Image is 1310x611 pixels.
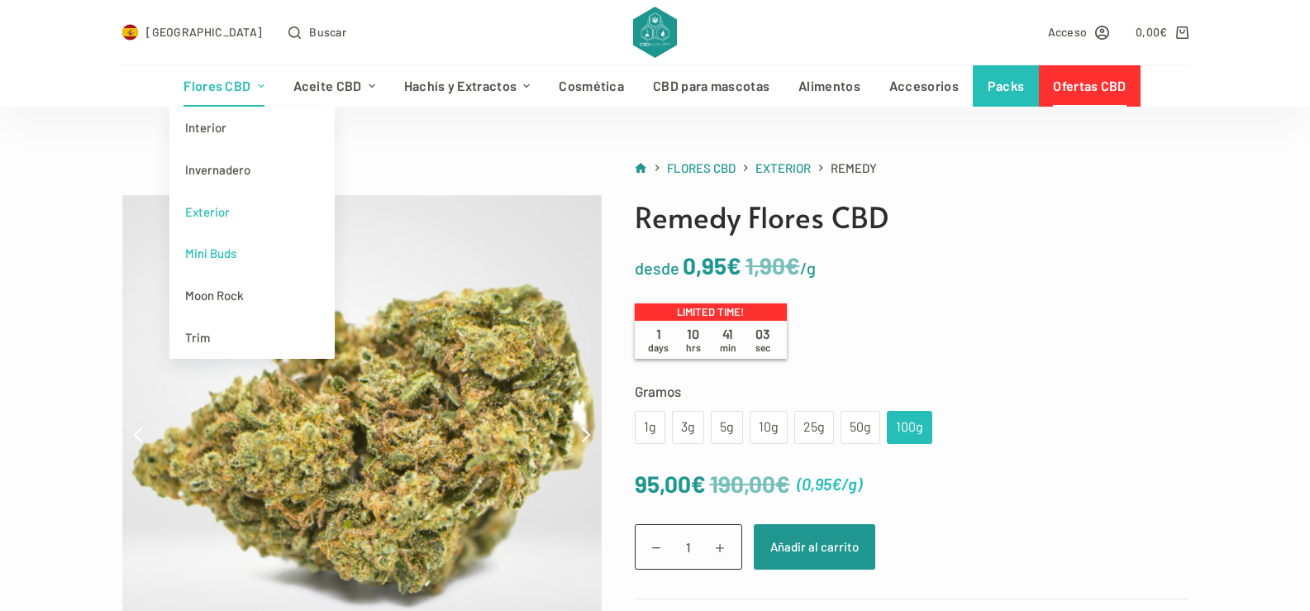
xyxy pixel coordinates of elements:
span: ( ) [797,470,862,498]
a: Exterior [169,191,335,233]
p: Limited time! [635,303,787,322]
a: Flores CBD [667,158,736,179]
a: Flores CBD [169,65,279,107]
div: 25g [804,417,824,438]
bdi: 0,95 [683,251,741,279]
span: Flores CBD [667,160,736,175]
span: Remedy [831,158,877,179]
a: Hachís y Extractos [389,65,545,107]
a: CBD para mascotas [639,65,784,107]
span: /g [841,474,857,494]
label: Gramos [635,379,1189,403]
div: 3g [682,417,694,438]
a: Moon Rock [169,274,335,317]
bdi: 0,00 [1136,25,1168,39]
span: Acceso [1048,22,1088,41]
a: Invernadero [169,149,335,191]
div: 1g [645,417,655,438]
span: /g [800,258,816,278]
img: CBD Alchemy [633,7,677,57]
a: Trim [169,317,335,359]
span: 03 [746,326,780,354]
span: hrs [686,341,701,353]
input: Cantidad de productos [635,524,742,570]
a: Mini Buds [169,232,335,274]
h1: Remedy Flores CBD [635,195,1189,239]
bdi: 95,00 [635,470,706,498]
div: 50g [850,417,870,438]
button: Abrir formulario de búsqueda [288,22,346,41]
div: 5g [721,417,733,438]
a: Accesorios [874,65,973,107]
a: Carro de compra [1136,22,1188,41]
span: sec [755,341,770,353]
span: 41 [711,326,746,354]
bdi: 0,95 [802,474,841,494]
span: days [648,341,669,353]
a: Cosmética [545,65,639,107]
span: € [691,470,706,498]
a: Packs [973,65,1039,107]
span: Buscar [309,22,346,41]
img: ES Flag [122,24,139,41]
span: € [785,251,800,279]
span: 10 [676,326,711,354]
nav: Menú de cabecera [169,65,1141,107]
span: [GEOGRAPHIC_DATA] [146,22,262,41]
span: € [1160,25,1167,39]
bdi: 190,00 [710,470,790,498]
div: 100g [897,417,922,438]
a: Interior [169,107,335,149]
span: 1 [641,326,676,354]
a: Alimentos [784,65,875,107]
a: Ofertas CBD [1039,65,1141,107]
a: Aceite CBD [279,65,389,107]
a: Acceso [1048,22,1110,41]
span: € [726,251,741,279]
span: € [775,470,790,498]
span: € [831,474,841,494]
bdi: 1,90 [746,251,800,279]
span: Exterior [755,160,811,175]
a: Select Country [122,22,263,41]
div: 10g [760,417,778,438]
span: desde [635,258,679,278]
button: Añadir al carrito [754,524,875,570]
span: min [720,341,736,353]
a: Exterior [755,158,811,179]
